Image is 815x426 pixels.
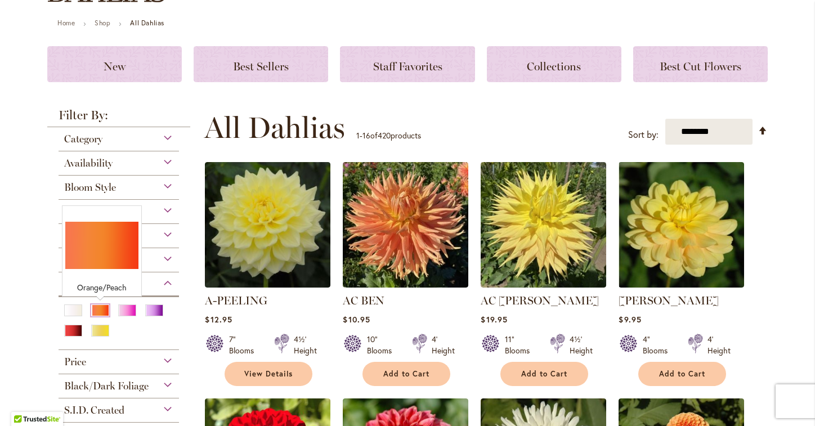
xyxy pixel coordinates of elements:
a: Collections [487,46,621,82]
span: Availability [64,157,113,169]
span: $10.95 [343,314,370,325]
a: AC Jeri [481,279,606,290]
span: 420 [378,130,391,141]
div: 11" Blooms [505,334,536,356]
span: View Details [244,369,293,379]
a: View Details [225,362,312,386]
div: Orange/Peach [65,282,138,293]
span: New [104,60,126,73]
span: $12.95 [205,314,232,325]
a: Best Cut Flowers [633,46,768,82]
span: Add to Cart [383,369,429,379]
a: Shop [95,19,110,27]
span: Price [64,356,86,368]
span: Best Cut Flowers [660,60,741,73]
span: Black/Dark Foliage [64,380,149,392]
a: A-Peeling [205,279,330,290]
a: AC BEN [343,279,468,290]
img: AHOY MATEY [619,162,744,288]
span: Best Sellers [233,60,289,73]
div: 7" Blooms [229,334,261,356]
iframe: Launch Accessibility Center [8,386,40,418]
div: 4" Blooms [643,334,674,356]
span: $19.95 [481,314,507,325]
a: Staff Favorites [340,46,474,82]
button: Add to Cart [638,362,726,386]
span: 1 [356,130,360,141]
span: 16 [362,130,370,141]
span: Add to Cart [521,369,567,379]
span: Category [64,133,102,145]
div: 10" Blooms [367,334,398,356]
a: [PERSON_NAME] [619,294,719,307]
span: S.I.D. Created [64,404,124,416]
a: A-PEELING [205,294,267,307]
img: A-Peeling [205,162,330,288]
span: Staff Favorites [373,60,442,73]
a: New [47,46,182,82]
button: Add to Cart [362,362,450,386]
span: Bloom Style [64,181,116,194]
img: AC Jeri [481,162,606,288]
span: Collections [527,60,581,73]
a: Best Sellers [194,46,328,82]
a: AHOY MATEY [619,279,744,290]
a: AC BEN [343,294,384,307]
span: Add to Cart [659,369,705,379]
div: 4' Height [432,334,455,356]
span: All Dahlias [204,111,345,145]
strong: All Dahlias [130,19,164,27]
a: Home [57,19,75,27]
button: Add to Cart [500,362,588,386]
p: - of products [356,127,421,145]
strong: Filter By: [47,109,190,127]
img: AC BEN [343,162,468,288]
div: 4½' Height [294,334,317,356]
label: Sort by: [628,124,659,145]
a: AC [PERSON_NAME] [481,294,599,307]
div: 4½' Height [570,334,593,356]
div: 4' Height [707,334,731,356]
span: $9.95 [619,314,641,325]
